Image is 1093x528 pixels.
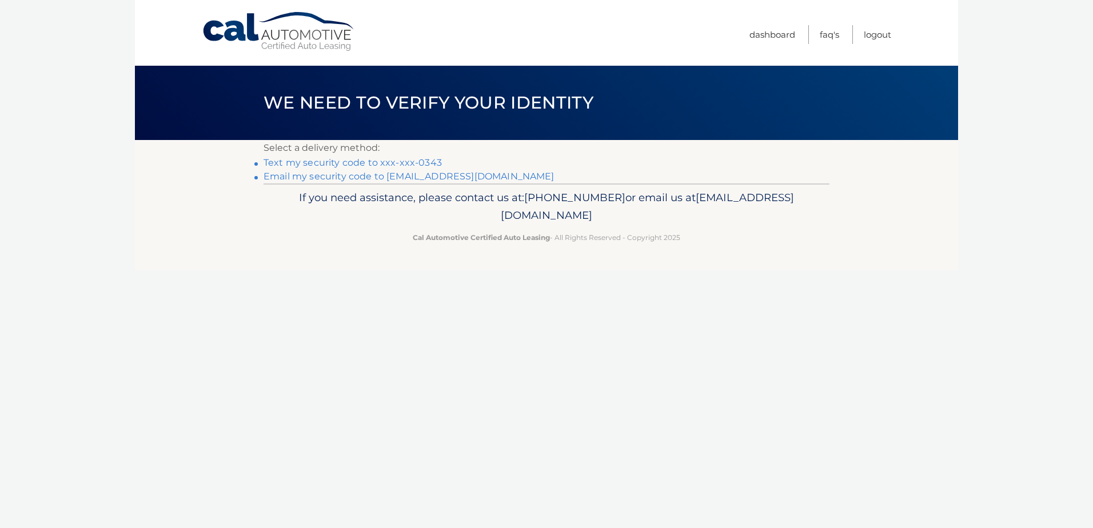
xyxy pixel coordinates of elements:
a: Dashboard [749,25,795,44]
a: Text my security code to xxx-xxx-0343 [264,157,442,168]
a: Cal Automotive [202,11,356,52]
p: Select a delivery method: [264,140,829,156]
a: Logout [864,25,891,44]
span: We need to verify your identity [264,92,593,113]
p: If you need assistance, please contact us at: or email us at [271,189,822,225]
a: Email my security code to [EMAIL_ADDRESS][DOMAIN_NAME] [264,171,555,182]
strong: Cal Automotive Certified Auto Leasing [413,233,550,242]
p: - All Rights Reserved - Copyright 2025 [271,231,822,243]
span: [PHONE_NUMBER] [524,191,625,204]
a: FAQ's [820,25,839,44]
